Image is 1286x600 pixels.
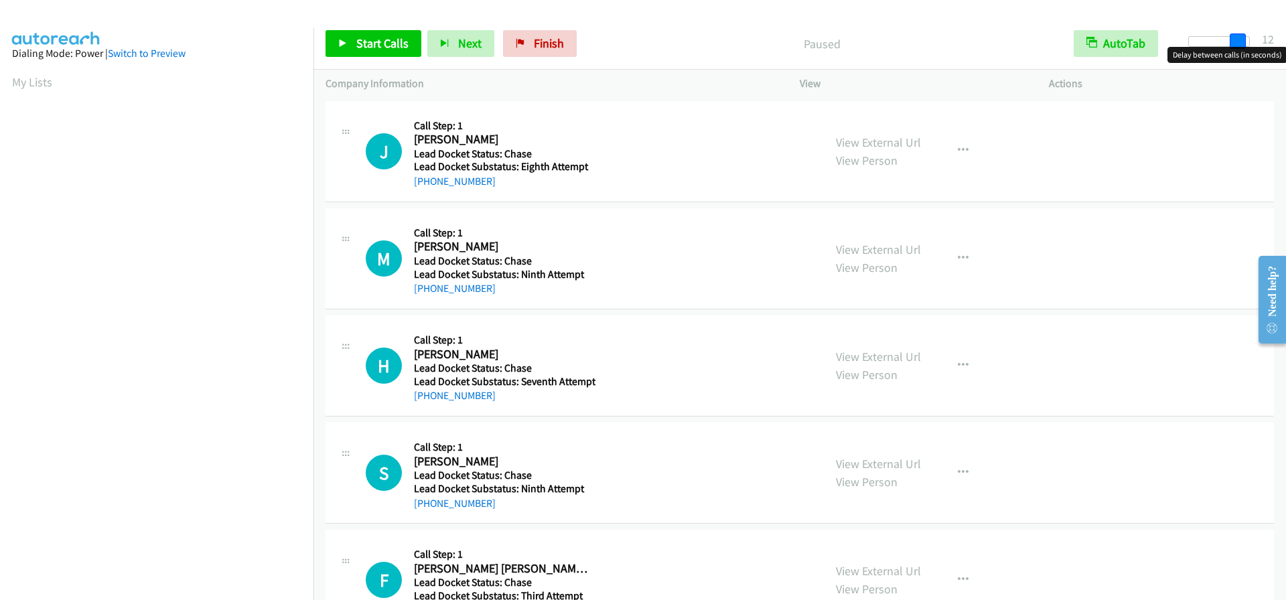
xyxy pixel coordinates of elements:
h5: Lead Docket Substatus: Ninth Attempt [414,268,592,281]
a: View Person [836,367,898,382]
span: Finish [534,35,564,51]
h1: M [366,240,402,277]
a: View Person [836,153,898,168]
div: Dialing Mode: Power | [12,46,301,62]
h5: Lead Docket Status: Chase [414,254,592,268]
h1: F [366,562,402,598]
button: AutoTab [1074,30,1158,57]
h5: Lead Docket Status: Chase [414,576,592,589]
div: The call is yet to be attempted [366,133,402,169]
h1: H [366,348,402,384]
h5: Lead Docket Status: Chase [414,362,595,375]
h2: [PERSON_NAME] [PERSON_NAME] [PERSON_NAME] [414,561,592,577]
a: View External Url [836,349,921,364]
div: The call is yet to be attempted [366,562,402,598]
h5: Lead Docket Substatus: Ninth Attempt [414,482,592,496]
h5: Lead Docket Status: Chase [414,469,592,482]
h5: Call Step: 1 [414,333,595,347]
div: The call is yet to be attempted [366,455,402,491]
a: View Person [836,474,898,490]
h5: Call Step: 1 [414,441,592,454]
a: View Person [836,581,898,597]
p: Actions [1049,76,1274,92]
h2: [PERSON_NAME] [414,239,592,254]
div: The call is yet to be attempted [366,240,402,277]
iframe: Resource Center [1247,246,1286,353]
div: 12 [1262,30,1274,48]
p: Paused [595,35,1050,53]
a: Switch to Preview [108,47,186,60]
span: Start Calls [356,35,409,51]
a: My Lists [12,74,52,90]
a: View Person [836,260,898,275]
a: View External Url [836,242,921,257]
a: [PHONE_NUMBER] [414,389,496,402]
a: Finish [503,30,577,57]
h2: [PERSON_NAME] [414,347,592,362]
h2: [PERSON_NAME] [414,454,592,469]
a: [PHONE_NUMBER] [414,497,496,510]
h1: S [366,455,402,491]
a: [PHONE_NUMBER] [414,175,496,187]
a: [PHONE_NUMBER] [414,282,496,295]
button: Next [427,30,494,57]
div: The call is yet to be attempted [366,348,402,384]
p: View [800,76,1025,92]
span: Next [458,35,482,51]
h5: Lead Docket Status: Chase [414,147,592,161]
h5: Call Step: 1 [414,548,592,561]
h1: J [366,133,402,169]
h5: Lead Docket Substatus: Seventh Attempt [414,375,595,388]
a: View External Url [836,456,921,471]
h2: [PERSON_NAME] [414,132,592,147]
a: Start Calls [326,30,421,57]
h5: Call Step: 1 [414,226,592,240]
h5: Lead Docket Substatus: Eighth Attempt [414,160,592,173]
a: View External Url [836,135,921,150]
h5: Call Step: 1 [414,119,592,133]
a: View External Url [836,563,921,579]
p: Company Information [326,76,776,92]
